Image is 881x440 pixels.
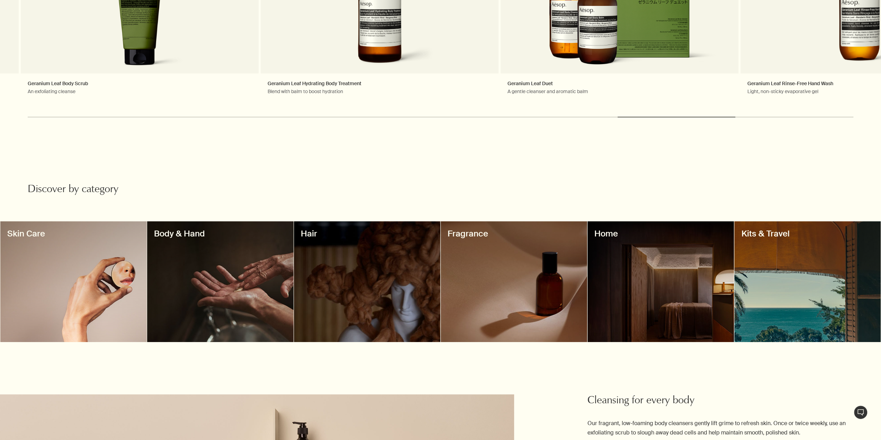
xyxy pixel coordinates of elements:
a: decorativeKits & Travel [734,221,881,342]
a: decorativeFragrance [441,221,587,342]
h3: Hair [301,228,433,239]
p: Our fragrant, low-foaming body cleansers gently lift grime to refresh skin. Once or twice weekly,... [587,419,853,437]
button: Live-Support Chat [854,405,867,419]
h2: Discover by category [28,183,303,197]
h3: Skin Care [7,228,140,239]
h3: Body & Hand [154,228,287,239]
a: decorativeBody & Hand [147,221,294,342]
h3: Home [594,228,727,239]
a: decorativeSkin Care [0,221,147,342]
h3: Kits & Travel [741,228,874,239]
a: decorativeHome [587,221,734,342]
h3: Fragrance [448,228,580,239]
a: decorativeHair [294,221,440,342]
h2: Cleansing for every body [587,394,853,408]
